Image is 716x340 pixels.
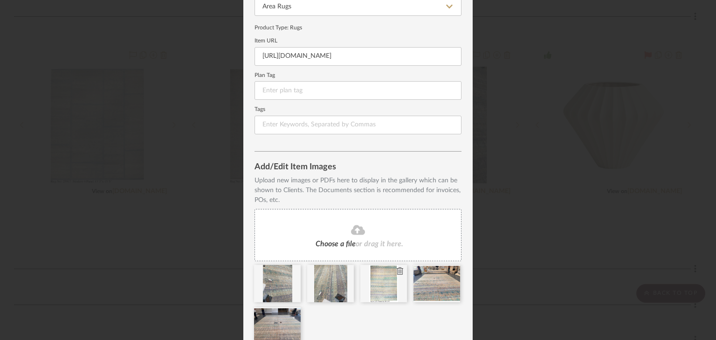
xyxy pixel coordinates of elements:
[255,116,461,134] input: Enter Keywords, Separated by Commas
[255,107,461,112] label: Tags
[255,176,461,205] div: Upload new images or PDFs here to display in the gallery which can be shown to Clients. The Docum...
[255,73,461,78] label: Plan Tag
[255,81,461,100] input: Enter plan tag
[255,23,461,32] div: Product Type
[356,240,403,248] span: or drag it here.
[287,25,302,30] span: : Rugs
[255,163,461,172] div: Add/Edit Item Images
[255,47,461,66] input: Enter URL
[255,39,461,43] label: Item URL
[316,240,356,248] span: Choose a file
